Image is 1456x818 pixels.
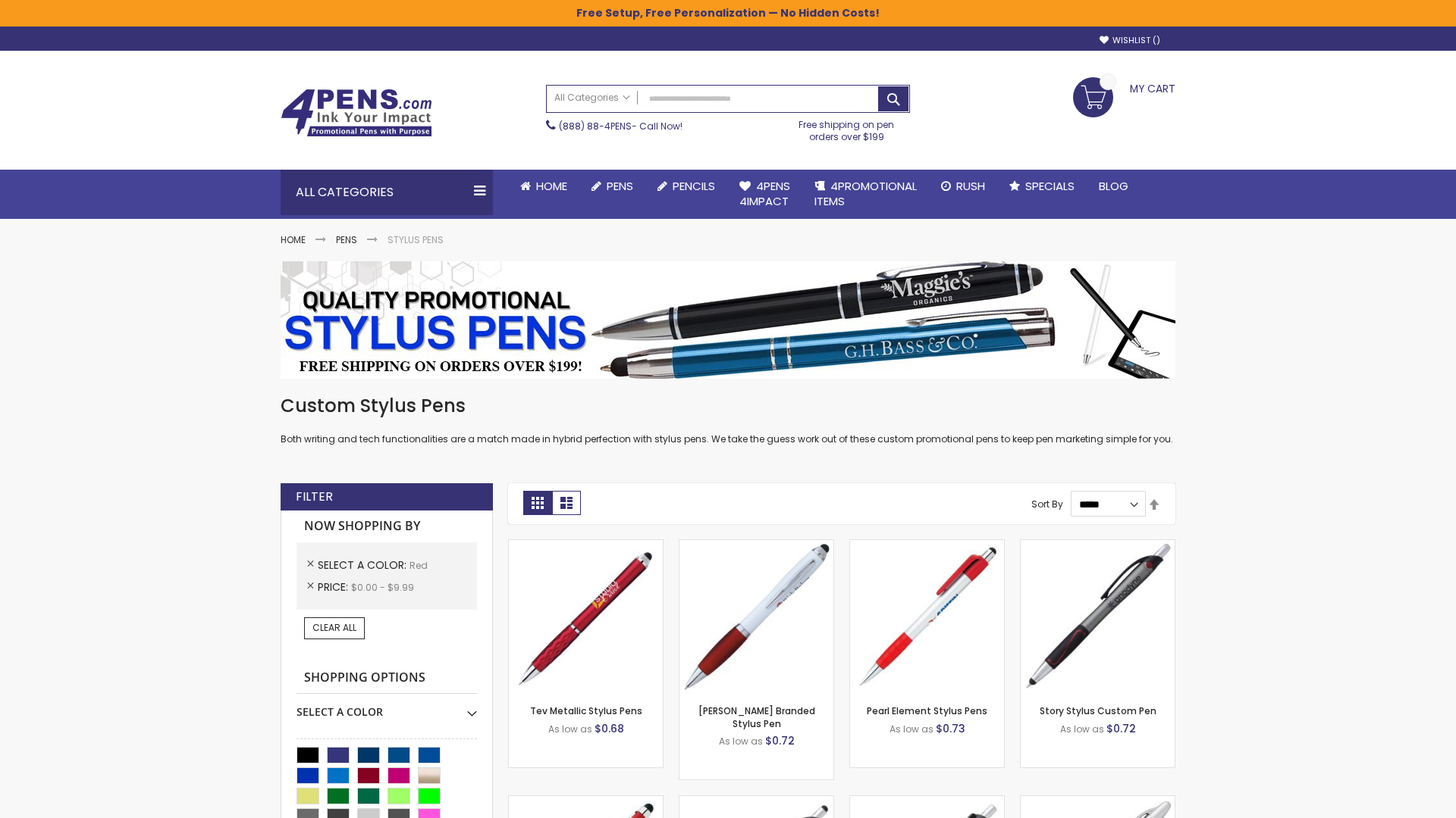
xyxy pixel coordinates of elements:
[509,539,663,552] a: Tev Metallic Stylus Pens-Red
[312,621,356,634] span: Clear All
[890,723,934,735] span: As low as
[297,662,477,695] strong: Shopping Options
[318,557,409,573] span: Select A Color
[351,581,414,594] span: $0.00 - $9.99
[1025,178,1075,194] span: Specials
[727,170,802,219] a: 4Pens4impact
[850,795,1004,808] a: Souvenir® Anthem Stylus Pen-Red
[547,86,638,111] a: All Categories
[1099,178,1128,194] span: Blog
[388,233,444,246] strong: Stylus Pens
[802,170,929,219] a: 4PROMOTIONALITEMS
[850,539,1004,552] a: Pearl Element Stylus Pens-Red
[281,394,1175,446] div: Both writing and tech functionalities are a match made in hybrid perfection with stylus pens. We ...
[783,113,911,143] div: Free shipping on pen orders over $199
[814,178,917,209] span: 4PROMOTIONAL ITEMS
[1021,540,1175,694] img: Story Stylus Custom Pen-Red
[765,733,795,748] span: $0.72
[867,704,987,717] a: Pearl Element Stylus Pens
[936,721,965,736] span: $0.73
[281,170,493,215] div: All Categories
[679,540,833,694] img: Ion White Branded Stylus Pen-Red
[281,233,306,246] a: Home
[997,170,1087,203] a: Specials
[1106,721,1136,736] span: $0.72
[850,540,1004,694] img: Pearl Element Stylus Pens-Red
[1040,704,1156,717] a: Story Stylus Custom Pen
[336,233,357,246] a: Pens
[1031,498,1063,510] label: Sort By
[929,170,997,203] a: Rush
[318,579,351,595] span: Price
[530,704,642,717] a: Tev Metallic Stylus Pens
[719,735,763,748] span: As low as
[554,92,630,104] span: All Categories
[607,178,633,194] span: Pens
[281,89,432,137] img: 4Pens Custom Pens and Promotional Products
[1021,795,1175,808] a: Twist Highlighter-Pen Stylus Combo-Red
[559,120,632,133] a: (888) 88-4PENS
[698,704,815,729] a: [PERSON_NAME] Branded Stylus Pen
[1021,539,1175,552] a: Story Stylus Custom Pen-Red
[645,170,727,203] a: Pencils
[281,261,1175,379] img: Stylus Pens
[281,394,1175,418] h1: Custom Stylus Pens
[297,510,477,542] strong: Now Shopping by
[296,489,333,505] strong: Filter
[579,170,645,203] a: Pens
[679,795,833,808] a: Souvenir® Emblem Stylus Pen-Red
[1100,35,1160,46] a: Wishlist
[508,170,579,203] a: Home
[956,178,985,194] span: Rush
[673,178,715,194] span: Pencils
[409,559,428,572] span: Red
[523,491,552,515] strong: Grid
[559,120,682,133] span: - Call Now!
[739,178,790,209] span: 4Pens 4impact
[548,723,592,735] span: As low as
[509,795,663,808] a: Custom Stylus Grip Pens-Red
[536,178,567,194] span: Home
[679,539,833,552] a: Ion White Branded Stylus Pen-Red
[509,540,663,694] img: Tev Metallic Stylus Pens-Red
[297,694,477,720] div: Select A Color
[304,617,365,638] a: Clear All
[1087,170,1141,203] a: Blog
[595,721,624,736] span: $0.68
[1060,723,1104,735] span: As low as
